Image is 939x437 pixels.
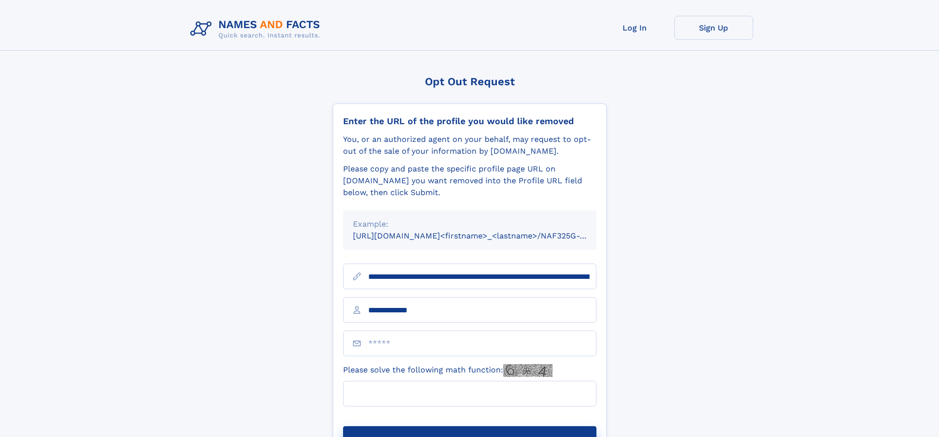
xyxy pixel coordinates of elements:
small: [URL][DOMAIN_NAME]<firstname>_<lastname>/NAF325G-xxxxxxxx [353,231,615,240]
div: You, or an authorized agent on your behalf, may request to opt-out of the sale of your informatio... [343,134,596,157]
div: Please copy and paste the specific profile page URL on [DOMAIN_NAME] you want removed into the Pr... [343,163,596,199]
label: Please solve the following math function: [343,364,553,377]
a: Log In [595,16,674,40]
div: Enter the URL of the profile you would like removed [343,116,596,127]
div: Opt Out Request [333,75,607,88]
a: Sign Up [674,16,753,40]
img: Logo Names and Facts [186,16,328,42]
div: Example: [353,218,587,230]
